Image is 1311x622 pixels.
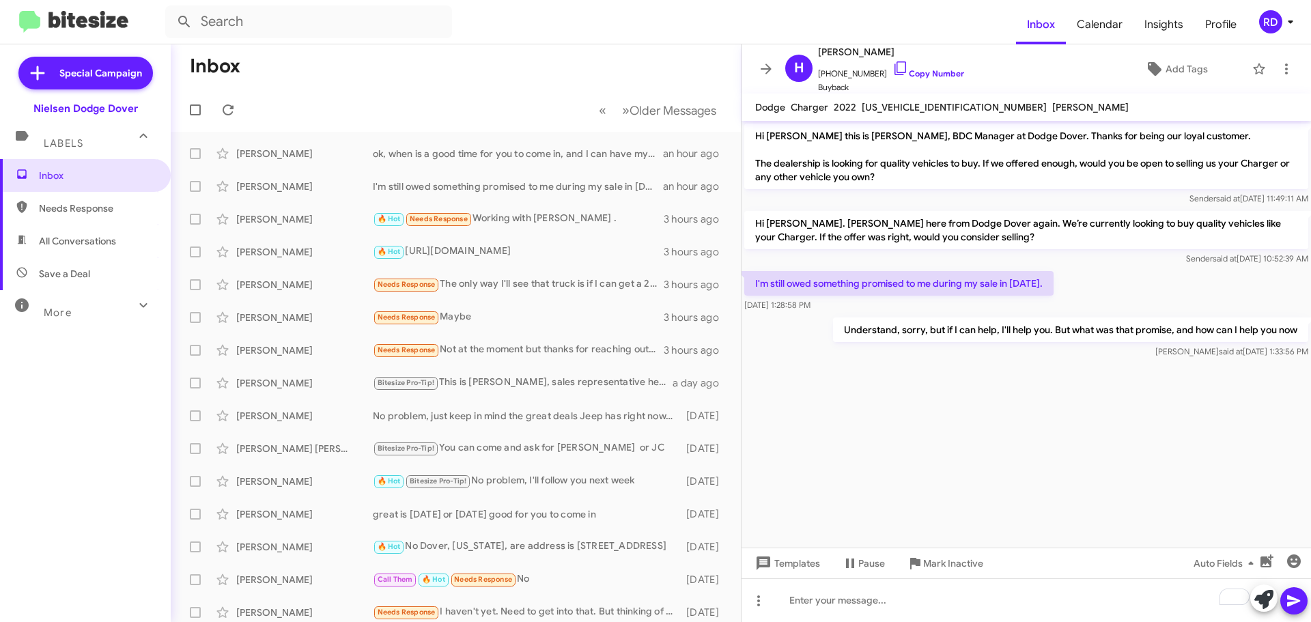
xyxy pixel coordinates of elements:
[862,101,1047,113] span: [US_VEHICLE_IDENTIFICATION_NUMBER]
[378,345,436,354] span: Needs Response
[1189,193,1308,203] span: Sender [DATE] 11:49:11 AM
[892,68,964,79] a: Copy Number
[1259,10,1282,33] div: RD
[663,147,730,160] div: an hour ago
[236,376,373,390] div: [PERSON_NAME]
[679,475,730,488] div: [DATE]
[744,124,1308,189] p: Hi [PERSON_NAME] this is [PERSON_NAME], BDC Manager at Dodge Dover. Thanks for being our loyal cu...
[39,234,116,248] span: All Conversations
[378,542,401,551] span: 🔥 Hot
[679,442,730,455] div: [DATE]
[373,571,679,587] div: No
[744,300,810,310] span: [DATE] 1:28:58 PM
[236,311,373,324] div: [PERSON_NAME]
[44,307,72,319] span: More
[378,575,413,584] span: Call Them
[833,317,1308,342] p: Understand, sorry, but if I can help, I'll help you. But what was that promise, and how can I hel...
[679,409,730,423] div: [DATE]
[794,57,804,79] span: H
[39,201,155,215] span: Needs Response
[679,507,730,521] div: [DATE]
[373,147,663,160] div: ok, when is a good time for you to come in, and I can have my used car manager evaluate you, Glad...
[454,575,512,584] span: Needs Response
[1194,551,1259,576] span: Auto Fields
[373,211,664,227] div: Working with [PERSON_NAME] .
[236,343,373,357] div: [PERSON_NAME]
[378,477,401,485] span: 🔥 Hot
[1216,193,1240,203] span: said at
[818,44,964,60] span: [PERSON_NAME]
[378,247,401,256] span: 🔥 Hot
[236,409,373,423] div: [PERSON_NAME]
[1219,346,1243,356] span: said at
[373,440,679,456] div: You can come and ask for [PERSON_NAME] or JC
[1166,57,1208,81] span: Add Tags
[664,278,730,292] div: 3 hours ago
[599,102,606,119] span: «
[373,342,664,358] div: Not at the moment but thanks for reaching out maybe it about a year
[373,604,679,620] div: I haven't yet. Need to get into that. But thinking of used rather than another lease.
[410,214,468,223] span: Needs Response
[818,60,964,81] span: [PHONE_NUMBER]
[39,169,155,182] span: Inbox
[1213,253,1237,264] span: said at
[673,376,730,390] div: a day ago
[236,147,373,160] div: [PERSON_NAME]
[752,551,820,576] span: Templates
[373,180,663,193] div: I'm still owed something promised to me during my sale in [DATE].
[834,101,856,113] span: 2022
[236,606,373,619] div: [PERSON_NAME]
[1194,5,1247,44] a: Profile
[378,444,434,453] span: Bitesize Pro-Tip!
[622,102,630,119] span: »
[236,212,373,226] div: [PERSON_NAME]
[791,101,828,113] span: Charger
[236,573,373,586] div: [PERSON_NAME]
[236,507,373,521] div: [PERSON_NAME]
[818,81,964,94] span: Buyback
[679,540,730,554] div: [DATE]
[1183,551,1270,576] button: Auto Fields
[742,551,831,576] button: Templates
[378,608,436,617] span: Needs Response
[858,551,885,576] span: Pause
[373,507,679,521] div: great is [DATE] or [DATE] good for you to come in
[831,551,896,576] button: Pause
[591,96,615,124] button: Previous
[422,575,445,584] span: 🔥 Hot
[373,244,664,259] div: [URL][DOMAIN_NAME]
[410,477,466,485] span: Bitesize Pro-Tip!
[373,375,673,391] div: This is [PERSON_NAME], sales representative here at Dover Dodge
[744,211,1308,249] p: Hi [PERSON_NAME]. [PERSON_NAME] here from Dodge Dover again. We’re currently looking to buy quali...
[373,539,679,554] div: No Dover, [US_STATE], are address is [STREET_ADDRESS]
[1066,5,1133,44] a: Calendar
[896,551,994,576] button: Mark Inactive
[378,280,436,289] span: Needs Response
[33,102,138,115] div: Nielsen Dodge Dover
[591,96,724,124] nav: Page navigation example
[236,442,373,455] div: [PERSON_NAME] [PERSON_NAME]
[59,66,142,80] span: Special Campaign
[1052,101,1129,113] span: [PERSON_NAME]
[236,278,373,292] div: [PERSON_NAME]
[679,573,730,586] div: [DATE]
[378,214,401,223] span: 🔥 Hot
[664,245,730,259] div: 3 hours ago
[1133,5,1194,44] a: Insights
[236,475,373,488] div: [PERSON_NAME]
[1186,253,1308,264] span: Sender [DATE] 10:52:39 AM
[190,55,240,77] h1: Inbox
[373,309,664,325] div: Maybe
[18,57,153,89] a: Special Campaign
[378,313,436,322] span: Needs Response
[664,343,730,357] div: 3 hours ago
[1016,5,1066,44] a: Inbox
[663,180,730,193] div: an hour ago
[373,409,679,423] div: No problem, just keep in mind the great deals Jeep has right now, like 0% for 60
[923,551,983,576] span: Mark Inactive
[236,540,373,554] div: [PERSON_NAME]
